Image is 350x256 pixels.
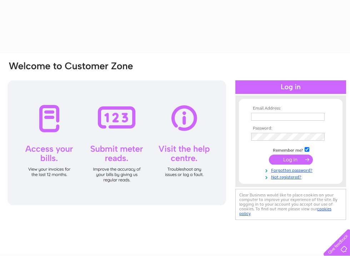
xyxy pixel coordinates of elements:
[269,155,313,165] input: Submit
[249,146,332,153] td: Remember me?
[251,173,332,180] a: Not registered?
[251,166,332,173] a: Forgotten password?
[249,126,332,131] th: Password:
[239,206,331,216] a: cookies policy
[235,189,346,220] div: Clear Business would like to place cookies on your computer to improve your experience of the sit...
[249,106,332,111] th: Email Address:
